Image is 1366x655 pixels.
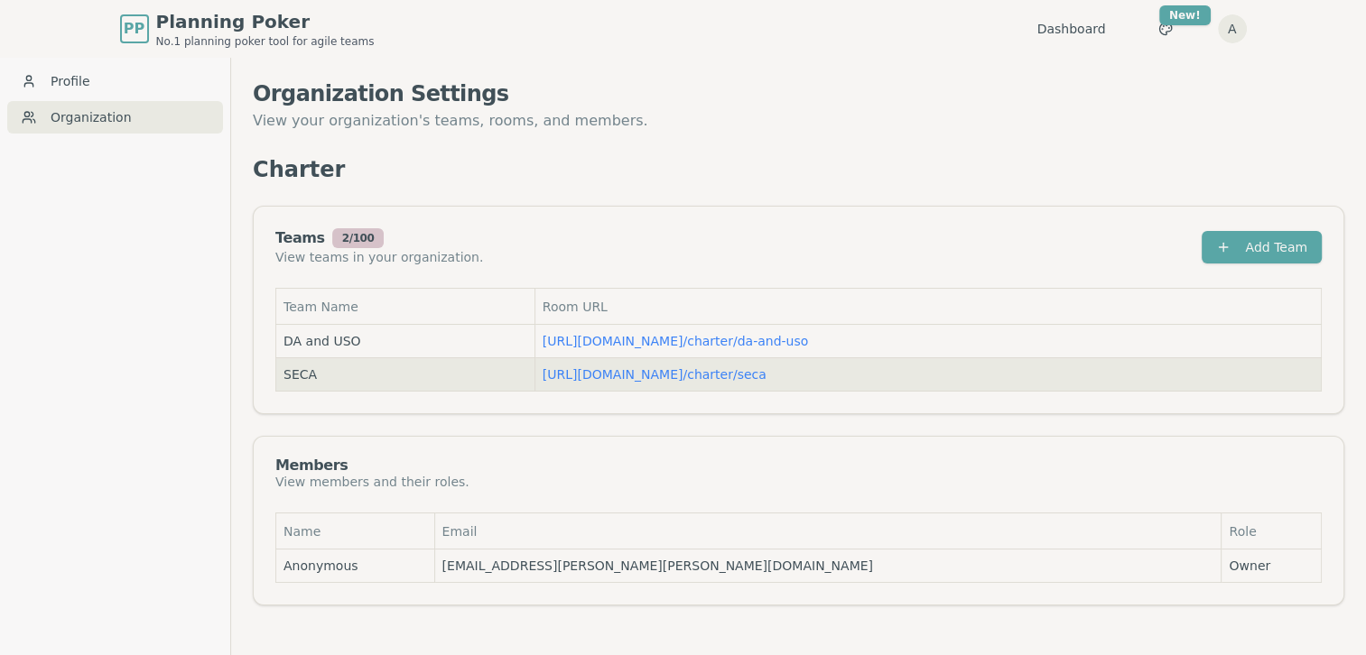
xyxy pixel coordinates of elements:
th: Email [434,513,1222,549]
button: Add Team [1202,231,1322,263]
p: Charter [253,155,345,184]
td: Anonymous [276,549,435,583]
button: New! [1149,13,1182,45]
a: PPPlanning PokerNo.1 planning poker tool for agile teams [120,9,375,49]
div: View teams in your organization. [275,248,483,266]
th: Room URL [534,289,1321,325]
div: View members and their roles. [275,473,469,491]
td: [EMAIL_ADDRESS][PERSON_NAME][PERSON_NAME][DOMAIN_NAME] [434,549,1222,583]
div: Members [275,458,469,473]
a: Dashboard [1037,20,1106,38]
div: Teams [275,228,483,248]
span: Planning Poker [156,9,375,34]
a: [URL][DOMAIN_NAME]/charter/seca [543,367,767,382]
button: A [1218,14,1247,43]
a: Organization [7,101,223,134]
th: Name [276,513,435,549]
span: PP [124,18,144,40]
p: View your organization's teams, rooms, and members. [253,108,1344,134]
span: No.1 planning poker tool for agile teams [156,34,375,49]
th: Team Name [276,289,535,325]
span: DA and USO [283,332,361,350]
span: SECA [283,365,317,383]
div: New! [1159,5,1211,25]
h1: Organization Settings [253,79,1344,108]
a: [URL][DOMAIN_NAME]/charter/da-and-uso [543,334,809,348]
a: Profile [7,65,223,97]
span: Owner [1229,557,1314,575]
div: 2 / 100 [332,228,385,248]
th: Role [1222,513,1322,549]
